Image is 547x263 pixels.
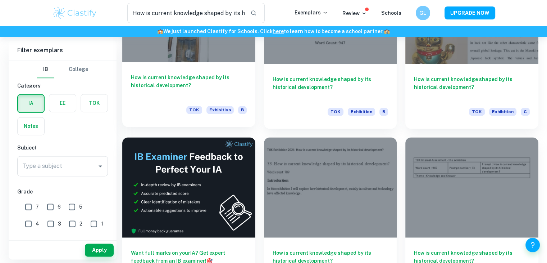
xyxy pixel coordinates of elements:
[95,161,105,171] button: Open
[101,220,103,228] span: 1
[127,3,245,23] input: Search for any exemplars...
[36,220,39,228] span: 4
[157,28,163,34] span: 🏫
[416,6,430,20] button: GL
[238,106,247,114] span: B
[52,6,98,20] img: Clastify logo
[17,82,108,90] h6: Category
[414,75,530,99] h6: How is current knowledge shaped by its historical development?
[445,6,495,19] button: UPGRADE NOW
[348,108,375,116] span: Exhibition
[69,61,88,78] button: College
[122,137,255,237] img: Thumbnail
[58,220,61,228] span: 3
[273,28,284,34] a: here
[489,108,516,116] span: Exhibition
[17,188,108,196] h6: Grade
[384,28,390,34] span: 🏫
[186,106,202,114] span: TOK
[295,9,328,17] p: Exemplars
[37,61,54,78] button: IB
[17,144,108,152] h6: Subject
[273,75,388,99] h6: How is current knowledge shaped by its historical development?
[79,203,82,211] span: 5
[469,108,485,116] span: TOK
[328,108,343,116] span: TOK
[18,117,44,135] button: Notes
[58,203,61,211] span: 6
[79,220,82,228] span: 2
[37,61,88,78] div: Filter type choice
[419,9,427,17] h6: GL
[131,73,247,97] h6: How is current knowledge shaped by its historical development?
[18,95,44,112] button: IA
[9,40,117,61] h6: Filter exemplars
[85,244,114,257] button: Apply
[49,94,76,112] button: EE
[379,108,388,116] span: B
[206,106,234,114] span: Exhibition
[525,238,540,252] button: Help and Feedback
[381,10,401,16] a: Schools
[521,108,530,116] span: C
[342,9,367,17] p: Review
[81,94,108,112] button: TOK
[1,27,546,35] h6: We just launched Clastify for Schools. Click to learn how to become a school partner.
[36,203,39,211] span: 7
